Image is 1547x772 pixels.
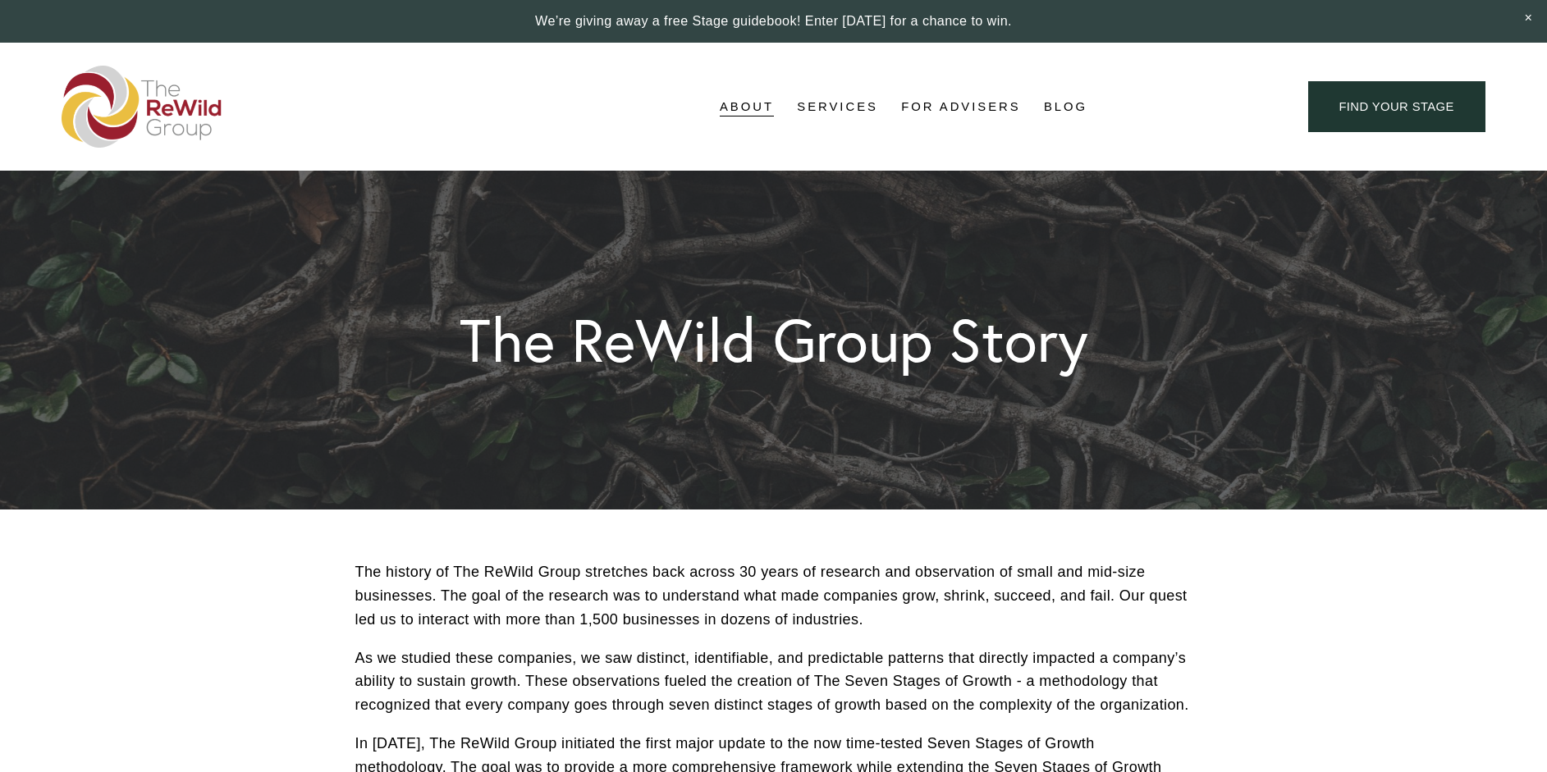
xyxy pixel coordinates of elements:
[355,646,1192,717] p: As we studied these companies, we saw distinct, identifiable, and predictable patterns that direc...
[1308,81,1485,133] a: find your stage
[720,96,774,118] span: About
[720,94,774,119] a: folder dropdown
[797,94,878,119] a: folder dropdown
[62,66,222,148] img: The ReWild Group
[460,310,1088,370] h1: The ReWild Group Story
[901,94,1020,119] a: For Advisers
[355,560,1192,631] p: The history of The ReWild Group stretches back across 30 years of research and observation of sma...
[1044,94,1087,119] a: Blog
[797,96,878,118] span: Services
